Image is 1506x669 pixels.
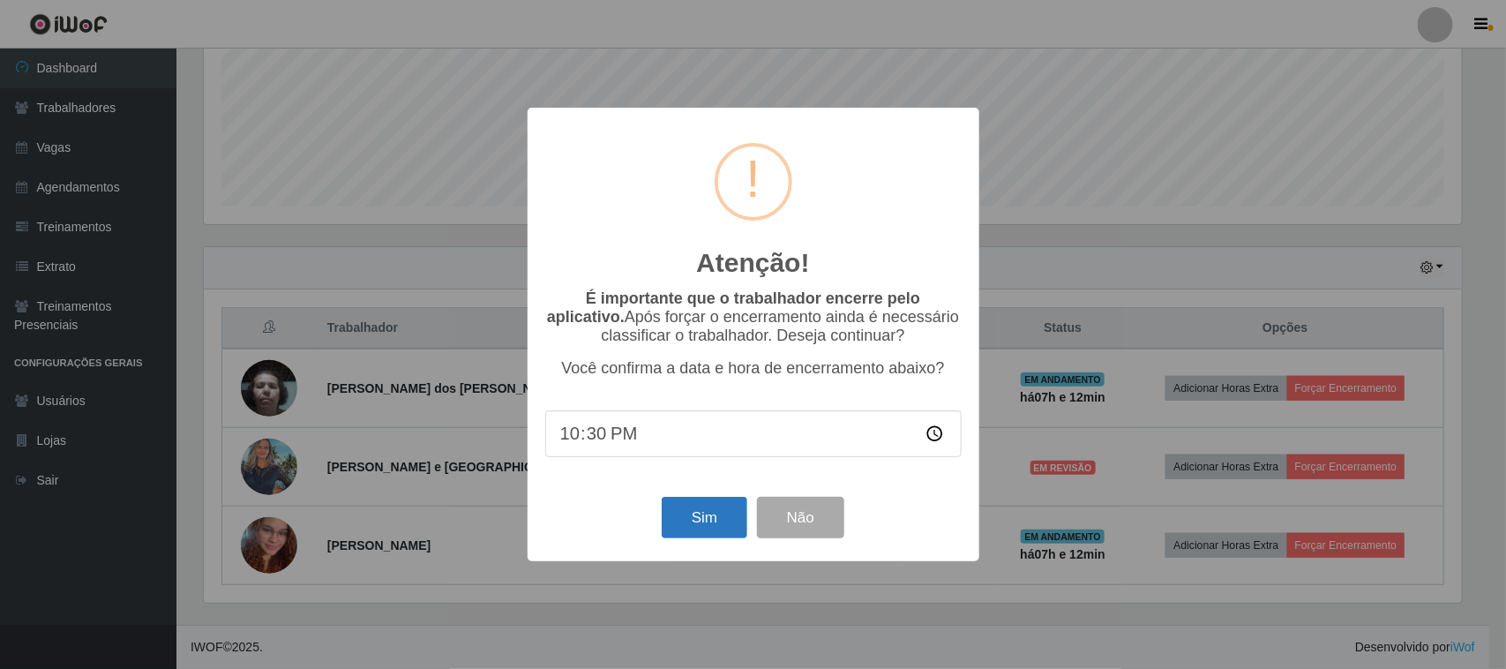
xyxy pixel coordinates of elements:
button: Não [757,497,844,538]
b: É importante que o trabalhador encerre pelo aplicativo. [547,289,920,326]
button: Sim [662,497,747,538]
p: Após forçar o encerramento ainda é necessário classificar o trabalhador. Deseja continuar? [545,289,962,345]
p: Você confirma a data e hora de encerramento abaixo? [545,359,962,378]
h2: Atenção! [696,247,809,279]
